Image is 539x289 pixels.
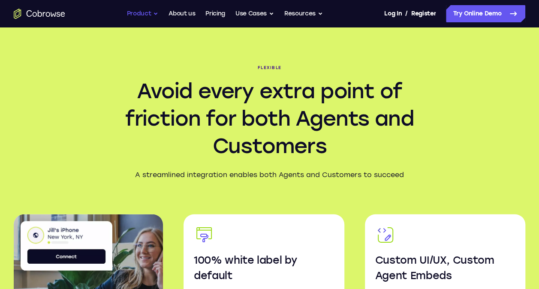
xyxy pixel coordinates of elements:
[127,5,159,22] button: Product
[105,170,434,180] p: A streamlined integration enables both Agents and Customers to succeed
[384,5,401,22] a: Log In
[446,5,525,22] a: Try Online Demo
[169,5,195,22] a: About us
[235,5,274,22] button: Use Cases
[105,65,434,70] span: Flexible
[105,77,434,160] h2: Avoid every extra point of friction for both Agents and Customers
[205,5,225,22] a: Pricing
[14,9,65,19] a: Go to the home page
[284,5,323,22] button: Resources
[194,253,334,283] h3: 100% white label by default
[405,9,408,19] span: /
[375,253,515,283] h3: Custom UI/UX, Custom Agent Embeds
[411,5,436,22] a: Register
